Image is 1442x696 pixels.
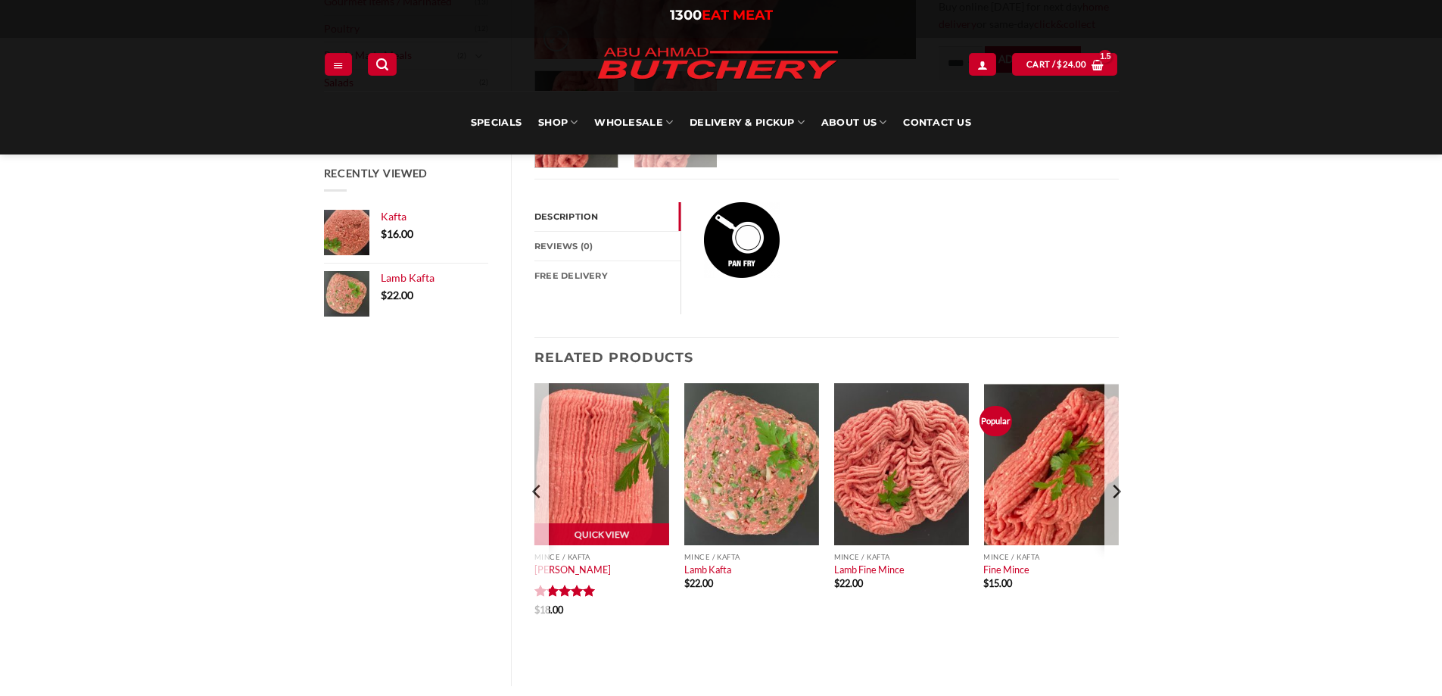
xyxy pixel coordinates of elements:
[534,338,1119,376] h3: Related products
[684,577,690,589] span: $
[381,289,413,301] bdi: 22.00
[534,202,681,231] a: Description
[983,577,1012,589] bdi: 15.00
[381,271,434,284] span: Lamb Kafta
[534,563,611,576] a: [PERSON_NAME]
[983,577,989,589] span: $
[1057,58,1062,71] span: $
[471,91,522,154] a: Specials
[1057,59,1086,69] bdi: 24.00
[381,227,413,240] bdi: 16.00
[834,577,839,589] span: $
[324,167,428,179] span: Recently Viewed
[983,563,1029,576] a: Fine Mince
[585,38,850,91] img: Abu Ahmad Butchery
[381,289,387,301] span: $
[983,383,1118,545] img: Beef Mince
[534,585,596,599] div: Rated 5 out of 5
[684,563,731,576] a: Lamb Kafta
[381,271,489,285] a: Lamb Kafta
[534,553,669,561] p: Mince / Kafta
[1104,382,1127,662] button: Next
[381,210,406,223] span: Kafta
[684,383,819,545] img: Lamb Kafta
[969,53,996,75] a: Login
[325,53,352,75] a: Menu
[534,604,563,616] bdi: 18.00
[834,563,905,576] a: Lamb Fine Mince
[702,7,773,23] span: EAT MEAT
[670,7,702,23] span: 1300
[684,553,819,561] p: Mince / Kafta
[834,383,969,545] img: Lamb Fine Mince
[594,91,673,154] a: Wholesale
[1026,58,1086,71] span: Cart /
[670,7,773,23] a: 1300EAT MEAT
[690,91,805,154] a: Delivery & Pickup
[704,202,780,278] img: Course Beef Mince
[381,210,489,223] a: Kafta
[684,577,713,589] bdi: 22.00
[381,227,387,240] span: $
[534,383,669,545] img: Kibbeh Mince
[834,553,969,561] p: Mince / Kafta
[538,91,578,154] a: SHOP
[903,91,971,154] a: Contact Us
[534,523,669,546] a: Quick View
[834,577,863,589] bdi: 22.00
[534,585,596,603] span: Rated out of 5
[534,261,681,290] a: FREE Delivery
[368,53,397,75] a: Search
[821,91,886,154] a: About Us
[534,232,681,261] a: Reviews (0)
[1012,53,1117,75] a: View cart
[983,553,1118,561] p: Mince / Kafta
[526,382,549,662] button: Previous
